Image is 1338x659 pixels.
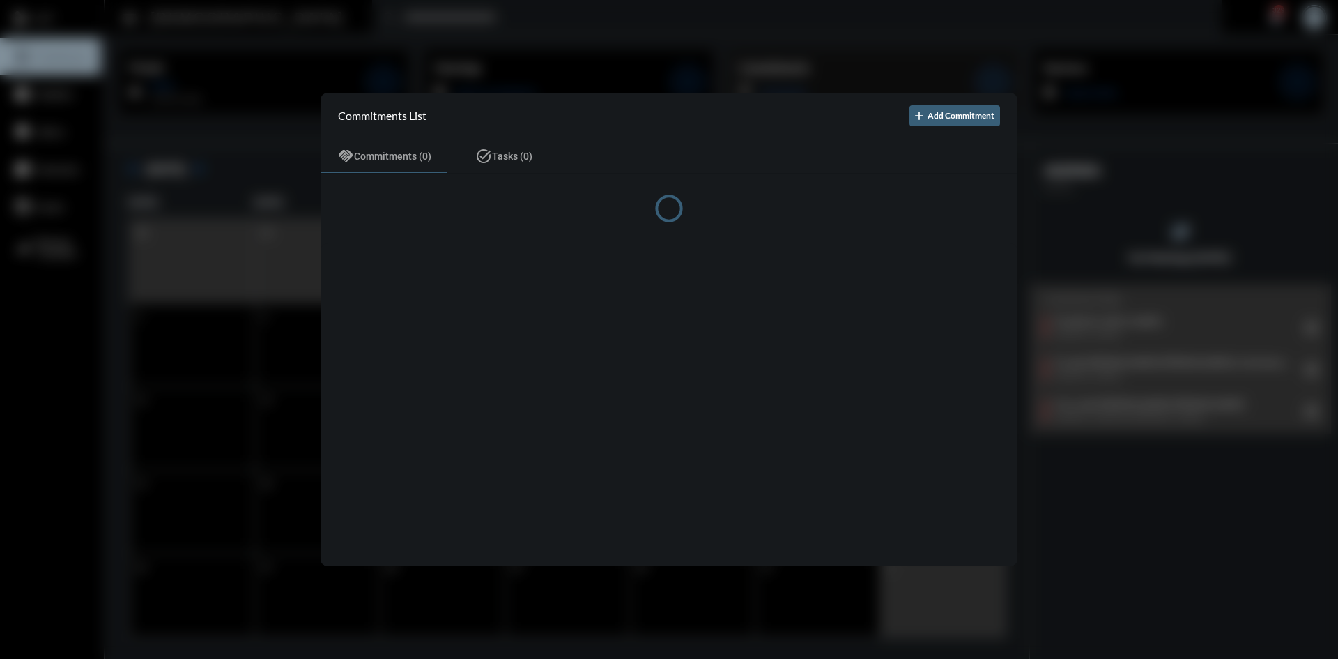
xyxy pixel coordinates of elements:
[475,148,492,165] mat-icon: task_alt
[337,148,354,165] mat-icon: handshake
[909,105,1000,126] button: Add Commitment
[912,109,926,123] mat-icon: add
[492,151,532,162] span: Tasks (0)
[354,151,431,162] span: Commitments (0)
[338,109,426,122] h2: Commitments List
